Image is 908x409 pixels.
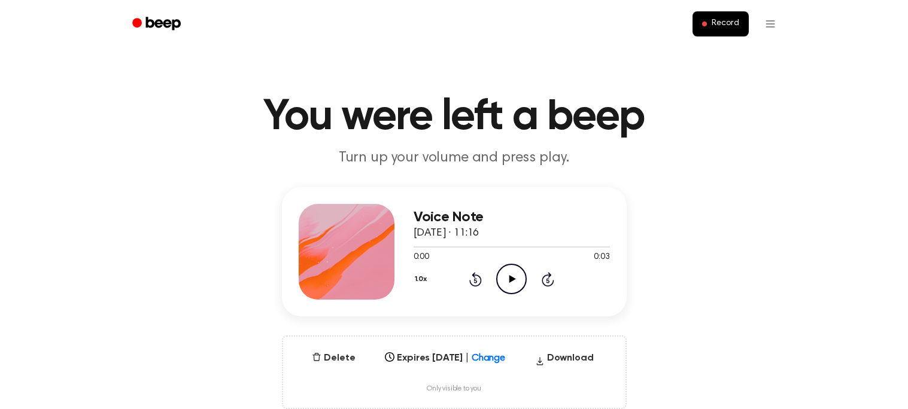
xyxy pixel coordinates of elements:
[756,10,785,38] button: Open menu
[307,351,360,365] button: Delete
[530,351,599,370] button: Download
[712,19,739,29] span: Record
[693,11,748,36] button: Record
[124,13,192,36] a: Beep
[414,269,432,289] button: 1.0x
[148,96,761,139] h1: You were left a beep
[414,228,479,239] span: [DATE] · 11:16
[594,251,609,264] span: 0:03
[427,384,481,393] span: Only visible to you
[414,251,429,264] span: 0:00
[224,148,684,168] p: Turn up your volume and press play.
[414,209,610,225] h3: Voice Note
